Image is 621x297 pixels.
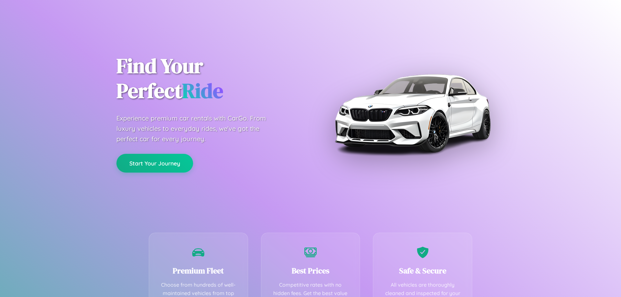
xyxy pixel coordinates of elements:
[383,265,462,276] h3: Safe & Secure
[332,32,493,194] img: Premium BMW car rental vehicle
[116,54,301,103] h1: Find Your Perfect
[182,77,223,105] span: Ride
[116,113,278,144] p: Experience premium car rentals with CarGo. From luxury vehicles to everyday rides, we've got the ...
[159,265,238,276] h3: Premium Fleet
[116,154,193,173] button: Start Your Journey
[271,265,350,276] h3: Best Prices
